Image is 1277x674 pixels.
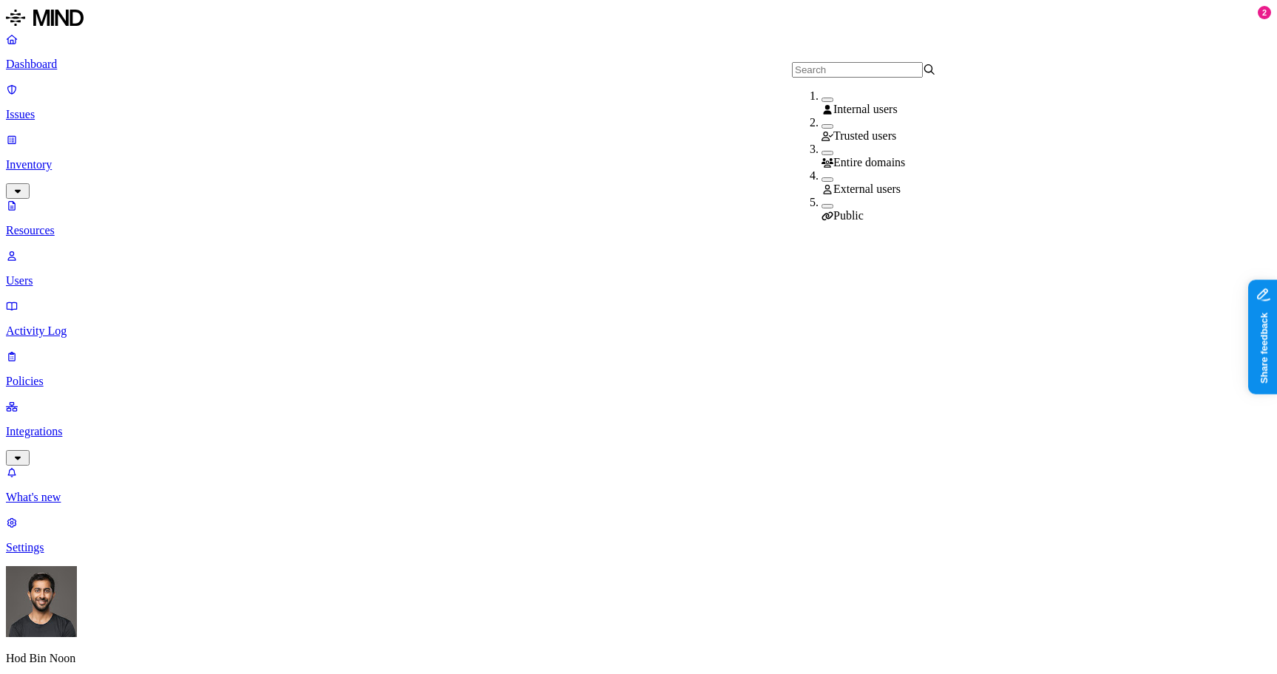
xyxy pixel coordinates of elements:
[833,183,901,195] span: External users
[6,324,1271,338] p: Activity Log
[6,400,1271,463] a: Integrations
[833,156,905,168] span: Entire domains
[6,108,1271,121] p: Issues
[6,350,1271,388] a: Policies
[6,375,1271,388] p: Policies
[6,541,1271,554] p: Settings
[6,158,1271,171] p: Inventory
[6,274,1271,287] p: Users
[792,62,923,78] input: Search
[1258,6,1271,19] div: 2
[6,224,1271,237] p: Resources
[6,58,1271,71] p: Dashboard
[833,103,898,115] span: Internal users
[6,425,1271,438] p: Integrations
[6,6,84,30] img: MIND
[6,491,1271,504] p: What's new
[6,466,1271,504] a: What's new
[6,83,1271,121] a: Issues
[6,6,1271,33] a: MIND
[6,299,1271,338] a: Activity Log
[6,566,77,637] img: Hod Bin Noon
[6,199,1271,237] a: Resources
[6,249,1271,287] a: Users
[833,129,896,142] span: Trusted users
[6,516,1271,554] a: Settings
[6,33,1271,71] a: Dashboard
[833,209,864,222] span: Public
[6,133,1271,197] a: Inventory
